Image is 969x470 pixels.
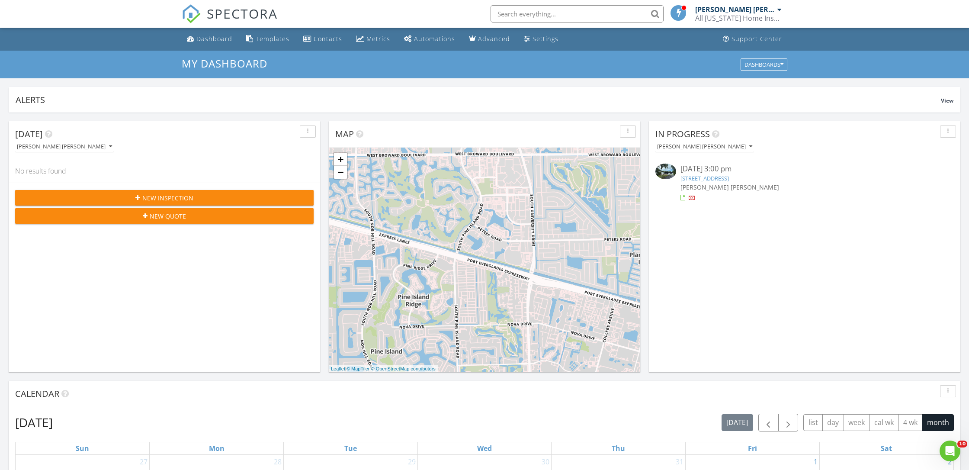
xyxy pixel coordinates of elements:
div: Support Center [732,35,782,43]
a: Monday [207,442,226,454]
a: Advanced [465,31,513,47]
a: Go to August 2, 2025 [946,455,953,469]
div: [PERSON_NAME] [PERSON_NAME] [657,144,752,150]
div: Templates [256,35,289,43]
a: Go to July 31, 2025 [674,455,685,469]
a: Go to July 29, 2025 [406,455,417,469]
h2: [DATE] [15,414,53,431]
button: Dashboards [741,58,787,71]
span: 10 [957,441,967,447]
span: New Quote [150,212,186,221]
button: [DATE] [722,414,753,431]
div: [PERSON_NAME] [PERSON_NAME] [17,144,112,150]
div: Dashboard [196,35,232,43]
a: Friday [746,442,759,454]
div: | [329,365,438,373]
a: Go to July 28, 2025 [272,455,283,469]
a: Support Center [719,31,786,47]
span: Map [335,128,354,140]
button: week [844,414,870,431]
a: Leaflet [331,366,345,371]
span: SPECTORA [207,4,278,23]
span: Calendar [15,388,59,399]
div: Settings [533,35,558,43]
div: No results found [9,159,320,183]
div: [DATE] 3:00 pm [680,164,929,174]
a: Tuesday [343,442,359,454]
button: [PERSON_NAME] [PERSON_NAME] [655,141,754,153]
div: [PERSON_NAME] [PERSON_NAME] [695,5,775,14]
button: New Quote [15,208,314,224]
div: Dashboards [744,61,783,68]
a: Metrics [353,31,394,47]
a: Zoom in [334,153,347,166]
a: Automations (Basic) [401,31,459,47]
input: Search everything... [491,5,664,23]
a: Contacts [300,31,346,47]
a: © MapTiler [347,366,370,371]
a: Go to August 1, 2025 [812,455,819,469]
button: list [803,414,823,431]
button: New Inspection [15,190,314,206]
a: Wednesday [475,442,494,454]
button: 4 wk [898,414,922,431]
div: Contacts [314,35,342,43]
button: day [822,414,844,431]
a: © OpenStreetMap contributors [371,366,436,371]
span: [PERSON_NAME] [PERSON_NAME] [680,183,779,191]
span: View [941,97,953,104]
a: [DATE] 3:00 pm [STREET_ADDRESS] [PERSON_NAME] [PERSON_NAME] [655,164,954,202]
a: [STREET_ADDRESS] [680,174,729,182]
div: All Florida Home Inspections [695,14,782,23]
span: In Progress [655,128,710,140]
a: Sunday [74,442,91,454]
span: My Dashboard [182,56,267,71]
iframe: Intercom live chat [940,441,960,461]
a: Templates [243,31,293,47]
a: SPECTORA [182,12,278,30]
div: Alerts [16,94,941,106]
button: Previous month [758,414,779,431]
a: Go to July 27, 2025 [138,455,149,469]
a: Settings [520,31,562,47]
a: Go to July 30, 2025 [540,455,551,469]
button: Next month [778,414,799,431]
button: [PERSON_NAME] [PERSON_NAME] [15,141,114,153]
span: New Inspection [142,193,193,203]
button: month [922,414,954,431]
a: Dashboard [183,31,236,47]
a: Saturday [879,442,894,454]
div: Advanced [478,35,510,43]
a: Thursday [610,442,627,454]
img: The Best Home Inspection Software - Spectora [182,4,201,23]
a: Zoom out [334,166,347,179]
div: Metrics [366,35,390,43]
img: 9372991%2Fcover_photos%2FAFblpaKlHOFLeJD3Tmtx%2Fsmall.jpeg [655,164,676,179]
button: cal wk [870,414,899,431]
div: Automations [414,35,455,43]
span: [DATE] [15,128,43,140]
